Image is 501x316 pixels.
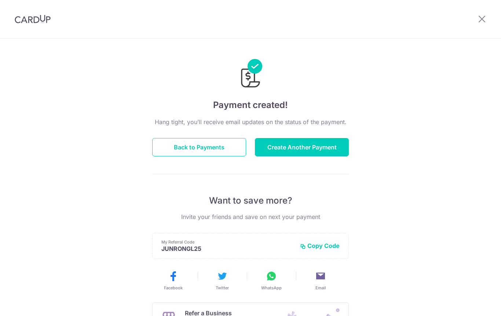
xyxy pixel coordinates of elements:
[152,195,349,207] p: Want to save more?
[239,59,262,90] img: Payments
[300,242,340,249] button: Copy Code
[152,98,349,112] h4: Payment created!
[161,239,294,245] p: My Referral Code
[261,285,282,291] span: WhatsApp
[152,212,349,221] p: Invite your friends and save on next your payment
[151,270,195,291] button: Facebook
[255,138,349,156] button: Create Another Payment
[15,15,51,23] img: CardUp
[299,270,342,291] button: Email
[161,245,294,252] p: JUNRONGL25
[216,285,229,291] span: Twitter
[152,138,246,156] button: Back to Payments
[164,285,183,291] span: Facebook
[201,270,244,291] button: Twitter
[152,118,349,126] p: Hang tight, you’ll receive email updates on the status of the payment.
[315,285,326,291] span: Email
[250,270,293,291] button: WhatsApp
